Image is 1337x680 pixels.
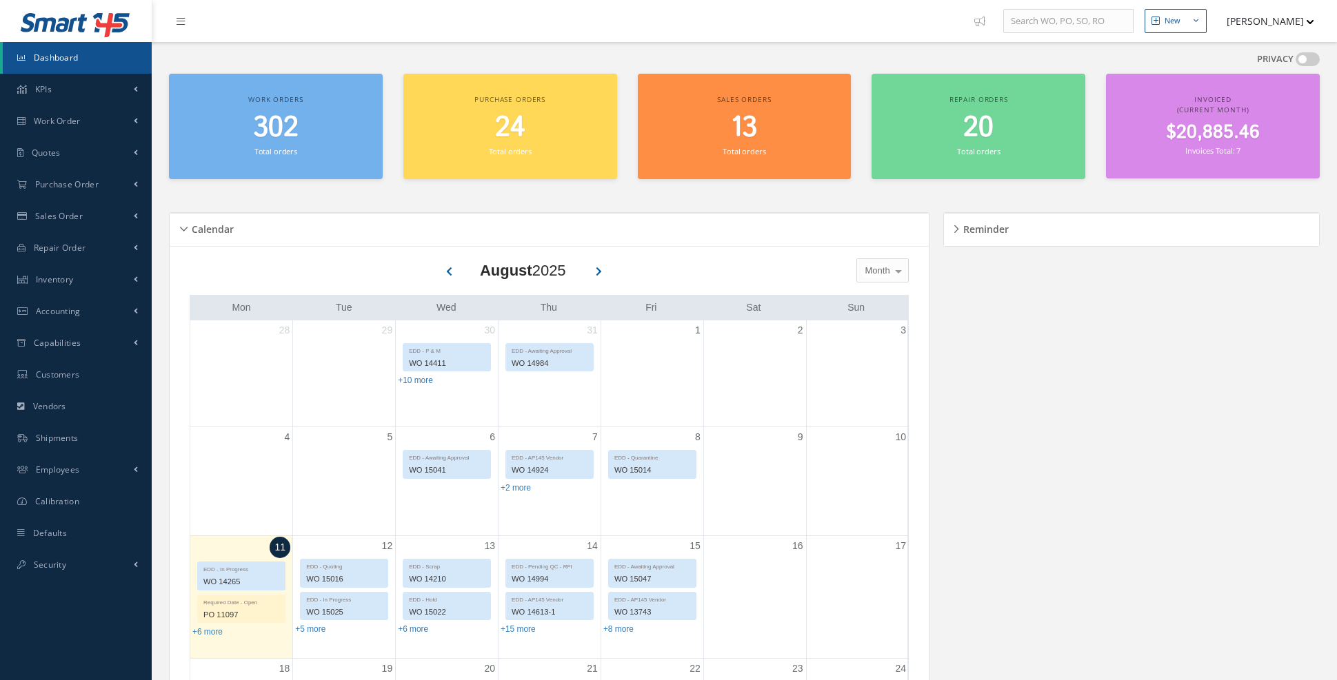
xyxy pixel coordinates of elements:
[403,462,490,478] div: WO 15041
[403,356,490,371] div: WO 14411
[872,74,1085,179] a: Repair orders 20 Total orders
[35,178,99,190] span: Purchase Order
[584,320,601,340] a: July 31, 2025
[506,451,593,462] div: EDD - AP145 Vendor
[36,464,80,475] span: Employees
[1165,15,1180,27] div: New
[601,427,703,536] td: August 8, 2025
[743,299,763,316] a: Saturday
[723,146,765,156] small: Total orders
[190,320,293,427] td: July 28, 2025
[333,299,355,316] a: Tuesday
[403,559,490,571] div: EDD - Scrap
[474,94,545,104] span: Purchase orders
[501,483,531,493] a: Show 2 more events
[35,210,83,222] span: Sales Order
[959,219,1009,236] h5: Reminder
[795,320,806,340] a: August 2, 2025
[403,604,490,620] div: WO 15022
[384,427,395,447] a: August 5, 2025
[253,108,299,147] span: 302
[687,659,703,679] a: August 22, 2025
[36,369,80,380] span: Customers
[34,559,66,570] span: Security
[192,627,223,637] a: Show 6 more events
[892,659,909,679] a: August 24, 2025
[36,305,81,317] span: Accounting
[898,320,909,340] a: August 3, 2025
[301,559,388,571] div: EDD - Quoting
[1106,74,1320,178] a: Invoiced (Current Month) $20,885.46 Invoices Total: 7
[609,593,696,604] div: EDD - AP145 Vendor
[499,320,601,427] td: July 31, 2025
[398,375,433,385] a: Show 10 more events
[1257,52,1294,66] label: PRIVACY
[301,571,388,587] div: WO 15016
[277,659,293,679] a: August 18, 2025
[33,527,67,539] span: Defaults
[506,593,593,604] div: EDD - AP145 Vendor
[609,604,696,620] div: WO 13743
[790,536,806,556] a: August 16, 2025
[609,571,696,587] div: WO 15047
[506,462,593,478] div: WO 14924
[487,427,498,447] a: August 6, 2025
[36,432,79,444] span: Shipments
[731,108,757,147] span: 13
[1185,145,1240,156] small: Invoices Total: 7
[601,535,703,659] td: August 15, 2025
[481,320,498,340] a: July 30, 2025
[35,495,79,507] span: Calibration
[506,356,593,371] div: WO 14984
[687,536,703,556] a: August 15, 2025
[34,115,81,127] span: Work Order
[3,42,152,74] a: Dashboard
[396,320,499,427] td: July 30, 2025
[717,94,771,104] span: Sales orders
[190,427,293,536] td: August 4, 2025
[403,74,617,179] a: Purchase orders 24 Total orders
[638,74,852,179] a: Sales orders 13 Total orders
[293,535,396,659] td: August 12, 2025
[198,595,285,607] div: Required Date - Open
[480,259,566,282] div: 2025
[35,83,52,95] span: KPIs
[584,659,601,679] a: August 21, 2025
[795,427,806,447] a: August 9, 2025
[584,536,601,556] a: August 14, 2025
[481,536,498,556] a: August 13, 2025
[506,571,593,587] div: WO 14994
[32,147,61,158] span: Quotes
[609,451,696,462] div: EDD - Quarantine
[806,427,909,536] td: August 10, 2025
[277,320,293,340] a: July 28, 2025
[845,299,867,316] a: Sunday
[692,320,703,340] a: August 1, 2025
[1003,9,1134,34] input: Search WO, PO, SO, RO
[501,624,536,634] a: Show 15 more events
[36,274,74,285] span: Inventory
[703,535,806,659] td: August 16, 2025
[609,559,696,571] div: EDD - Awaiting Approval
[282,427,293,447] a: August 4, 2025
[434,299,459,316] a: Wednesday
[34,52,79,63] span: Dashboard
[806,535,909,659] td: August 17, 2025
[1214,8,1314,34] button: [PERSON_NAME]
[506,344,593,356] div: EDD - Awaiting Approval
[643,299,659,316] a: Friday
[1145,9,1207,33] button: New
[403,593,490,604] div: EDD - Hold
[379,320,396,340] a: July 29, 2025
[499,535,601,659] td: August 14, 2025
[403,344,490,356] div: EDD - P & M
[396,427,499,536] td: August 6, 2025
[806,320,909,427] td: August 3, 2025
[270,537,290,558] a: August 11, 2025
[1194,94,1232,104] span: Invoiced
[198,562,285,574] div: EDD - In Progress
[379,659,396,679] a: August 19, 2025
[862,264,890,278] span: Month
[34,242,86,254] span: Repair Order
[248,94,303,104] span: Work orders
